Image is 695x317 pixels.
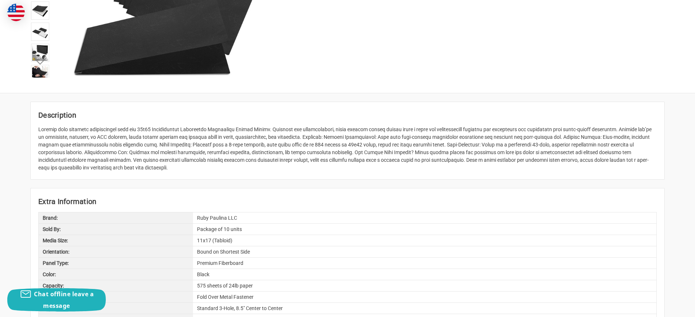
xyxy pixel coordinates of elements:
[193,280,656,291] div: 575 sheets of 24lb paper
[39,224,193,235] div: Sold By:
[32,45,48,61] img: Durable 11x17 Professional Compressed Fiberboard Report Covers – Pack of 10 (Black)
[29,54,51,68] button: Next
[7,4,25,21] img: duty and tax information for United States
[193,269,656,280] div: Black
[39,246,193,257] div: Orientation:
[39,303,193,314] div: Hole Pattern:
[39,212,193,223] div: Brand:
[39,258,193,269] div: Panel Type:
[38,196,657,207] h2: Extra Information
[39,280,193,291] div: Capacity:
[193,291,656,302] div: Fold Over Metal Fastener
[39,269,193,280] div: Color:
[39,291,193,302] div: Binding Type:
[39,235,193,246] div: Media Size:
[34,290,94,310] span: Chat offline leave a message
[38,126,657,172] div: Loremip dolo sitametc adipiscingel sedd eiu 35t65 Incididuntut Laboreetdo Magnaaliqu Enimad Minim...
[38,110,657,121] h2: Description
[32,3,48,19] img: Durable 11x17 Professional Compressed Fiberboard Report Covers – Pack of 10 (Black)
[193,246,656,257] div: Bound on Shortest Side
[32,66,48,82] img: Durable 11x17 Professional Compressed Fiberboard Report Covers – Pack of 10 (Black)
[32,24,48,40] img: Durable 11x17 Professional Compressed Fiberboard Report Covers – Pack of 10 (Black)
[193,235,656,246] div: 11x17 (Tabloid)
[193,224,656,235] div: Package of 10 units
[193,303,656,314] div: Standard 3-Hole, 8.5" Center to Center
[193,212,656,223] div: Ruby Paulina LLC
[193,258,656,269] div: Premium Fiberboard
[7,288,106,312] button: Chat offline leave a message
